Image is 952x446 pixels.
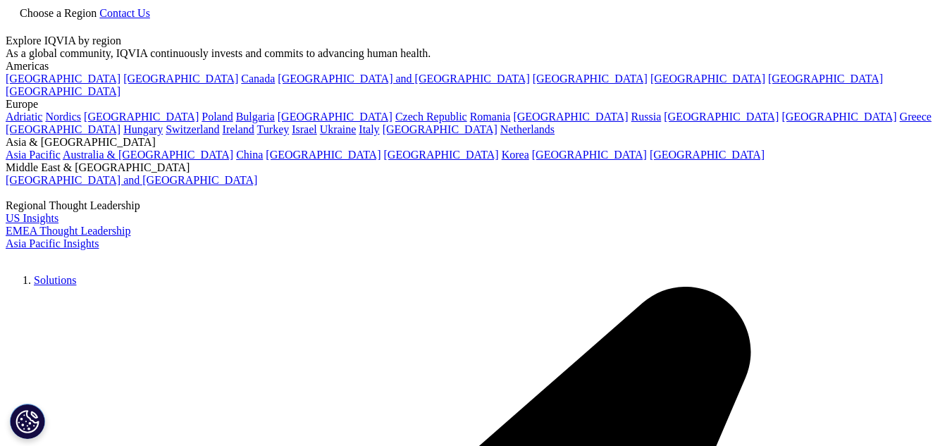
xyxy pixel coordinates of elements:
[470,111,511,123] a: Romania
[6,161,946,174] div: Middle East & [GEOGRAPHIC_DATA]
[384,149,499,161] a: [GEOGRAPHIC_DATA]
[292,123,317,135] a: Israel
[6,123,120,135] a: [GEOGRAPHIC_DATA]
[123,73,238,85] a: [GEOGRAPHIC_DATA]
[6,47,946,60] div: As a global community, IQVIA continuously invests and commits to advancing human health.
[664,111,779,123] a: [GEOGRAPHIC_DATA]
[359,123,379,135] a: Italy
[34,274,76,286] a: Solutions
[532,149,647,161] a: [GEOGRAPHIC_DATA]
[241,73,275,85] a: Canada
[63,149,233,161] a: Australia & [GEOGRAPHIC_DATA]
[6,212,58,224] a: US Insights
[223,123,254,135] a: Ireland
[513,111,628,123] a: [GEOGRAPHIC_DATA]
[6,60,946,73] div: Americas
[202,111,233,123] a: Poland
[236,149,263,161] a: China
[166,123,219,135] a: Switzerland
[278,73,529,85] a: [GEOGRAPHIC_DATA] and [GEOGRAPHIC_DATA]
[123,123,163,135] a: Hungary
[768,73,883,85] a: [GEOGRAPHIC_DATA]
[650,149,765,161] a: [GEOGRAPHIC_DATA]
[631,111,662,123] a: Russia
[266,149,381,161] a: [GEOGRAPHIC_DATA]
[6,73,120,85] a: [GEOGRAPHIC_DATA]
[257,123,290,135] a: Turkey
[6,149,61,161] a: Asia Pacific
[236,111,275,123] a: Bulgaria
[781,111,896,123] a: [GEOGRAPHIC_DATA]
[900,111,932,123] a: Greece
[6,111,42,123] a: Adriatic
[500,123,555,135] a: Netherlands
[45,111,81,123] a: Nordics
[6,174,257,186] a: [GEOGRAPHIC_DATA] and [GEOGRAPHIC_DATA]
[320,123,357,135] a: Ukraine
[99,7,150,19] a: Contact Us
[84,111,199,123] a: [GEOGRAPHIC_DATA]
[6,237,99,249] a: Asia Pacific Insights
[6,35,946,47] div: Explore IQVIA by region
[6,136,946,149] div: Asia & [GEOGRAPHIC_DATA]
[6,85,120,97] a: [GEOGRAPHIC_DATA]
[6,199,946,212] div: Regional Thought Leadership
[383,123,497,135] a: [GEOGRAPHIC_DATA]
[650,73,765,85] a: [GEOGRAPHIC_DATA]
[502,149,529,161] a: Korea
[10,404,45,439] button: Definições de cookies
[6,225,130,237] a: EMEA Thought Leadership
[278,111,392,123] a: [GEOGRAPHIC_DATA]
[20,7,97,19] span: Choose a Region
[6,98,946,111] div: Europe
[533,73,648,85] a: [GEOGRAPHIC_DATA]
[395,111,467,123] a: Czech Republic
